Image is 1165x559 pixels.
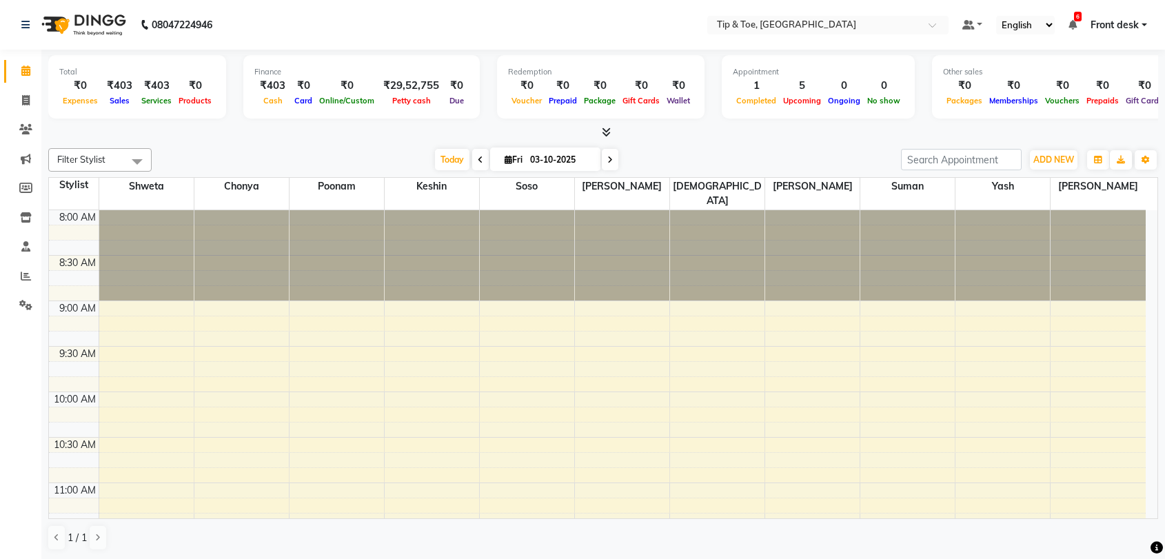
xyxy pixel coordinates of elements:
span: Gift Cards [619,96,663,105]
span: ADD NEW [1033,154,1074,165]
div: Stylist [49,178,99,192]
span: Card [291,96,316,105]
span: Memberships [986,96,1042,105]
span: 6 [1074,12,1082,21]
span: Cash [260,96,286,105]
span: Services [138,96,175,105]
div: ₹0 [175,78,215,94]
input: 2025-10-03 [526,150,595,170]
span: Expenses [59,96,101,105]
div: Redemption [508,66,693,78]
span: Chonya [194,178,289,195]
div: ₹0 [986,78,1042,94]
div: ₹0 [316,78,378,94]
img: logo [35,6,130,44]
div: 11:00 AM [51,483,99,498]
div: ₹29,52,755 [378,78,445,94]
div: 8:00 AM [57,210,99,225]
div: 9:00 AM [57,301,99,316]
span: No show [864,96,904,105]
div: ₹403 [138,78,175,94]
span: Wallet [663,96,693,105]
span: Prepaids [1083,96,1122,105]
div: 0 [824,78,864,94]
div: ₹0 [619,78,663,94]
div: ₹0 [943,78,986,94]
span: Vouchers [1042,96,1083,105]
span: Today [435,149,469,170]
span: Ongoing [824,96,864,105]
div: ₹403 [254,78,291,94]
div: ₹0 [1042,78,1083,94]
span: Suman [860,178,955,195]
span: Prepaid [545,96,580,105]
div: 8:30 AM [57,256,99,270]
span: Filter Stylist [57,154,105,165]
div: ₹0 [508,78,545,94]
span: Voucher [508,96,545,105]
span: Sales [106,96,133,105]
span: Completed [733,96,780,105]
span: Due [446,96,467,105]
div: ₹0 [663,78,693,94]
a: 6 [1068,19,1077,31]
span: Packages [943,96,986,105]
span: Fri [501,154,526,165]
span: [PERSON_NAME] [765,178,860,195]
span: soso [480,178,574,195]
span: Yash [955,178,1050,195]
span: [PERSON_NAME] [1051,178,1146,195]
span: Package [580,96,619,105]
div: Finance [254,66,469,78]
b: 08047224946 [152,6,212,44]
span: Petty cash [389,96,434,105]
div: 10:00 AM [51,392,99,407]
div: ₹0 [1083,78,1122,94]
div: Appointment [733,66,904,78]
span: Upcoming [780,96,824,105]
div: ₹0 [545,78,580,94]
span: [DEMOGRAPHIC_DATA] [670,178,764,210]
div: ₹0 [59,78,101,94]
span: 1 / 1 [68,531,87,545]
div: 10:30 AM [51,438,99,452]
div: ₹0 [580,78,619,94]
button: ADD NEW [1030,150,1077,170]
div: ₹403 [101,78,138,94]
div: 1 [733,78,780,94]
span: [PERSON_NAME] [575,178,669,195]
span: poonam [290,178,384,195]
span: Online/Custom [316,96,378,105]
div: 5 [780,78,824,94]
span: Keshin [385,178,479,195]
div: 9:30 AM [57,347,99,361]
div: ₹0 [291,78,316,94]
div: Total [59,66,215,78]
input: Search Appointment [901,149,1022,170]
div: 0 [864,78,904,94]
span: Products [175,96,215,105]
div: ₹0 [445,78,469,94]
span: shweta [99,178,194,195]
span: Front desk [1091,18,1139,32]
